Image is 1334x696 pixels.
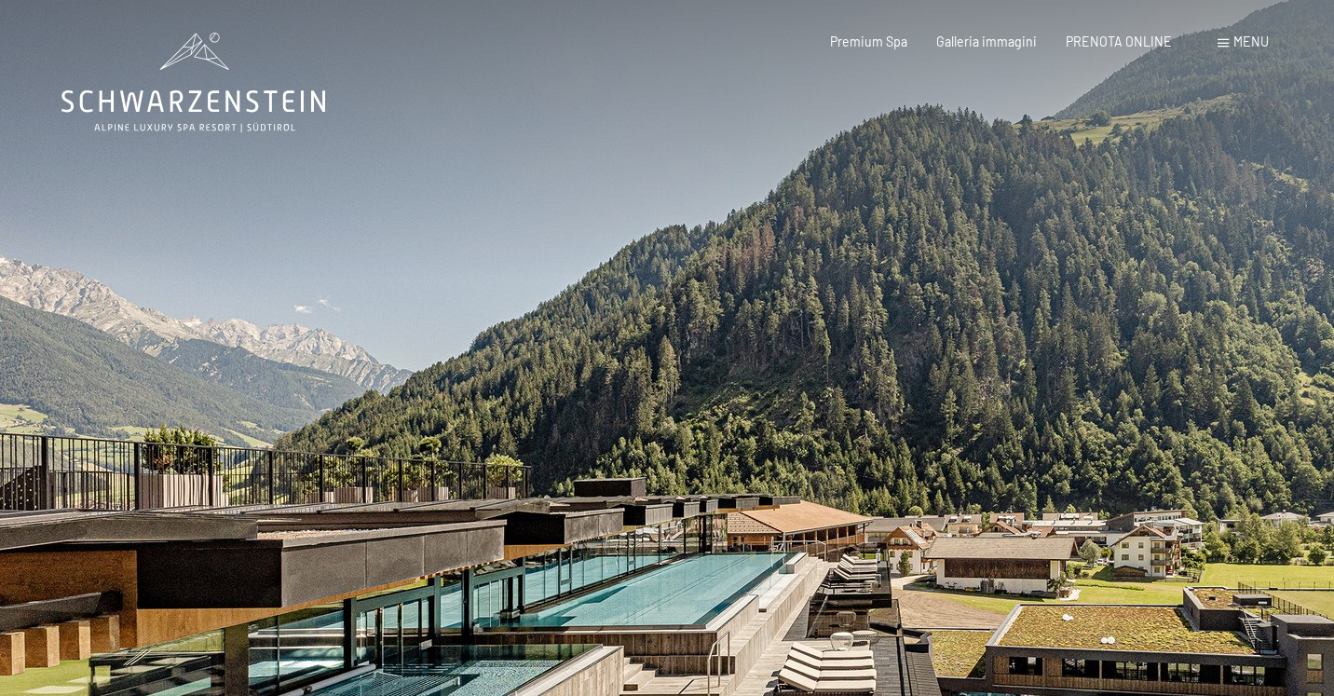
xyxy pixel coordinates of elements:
[1066,34,1172,49] a: PRENOTA ONLINE
[830,34,907,49] a: Premium Spa
[936,34,1037,49] a: Galleria immagini
[1233,34,1269,49] span: Menu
